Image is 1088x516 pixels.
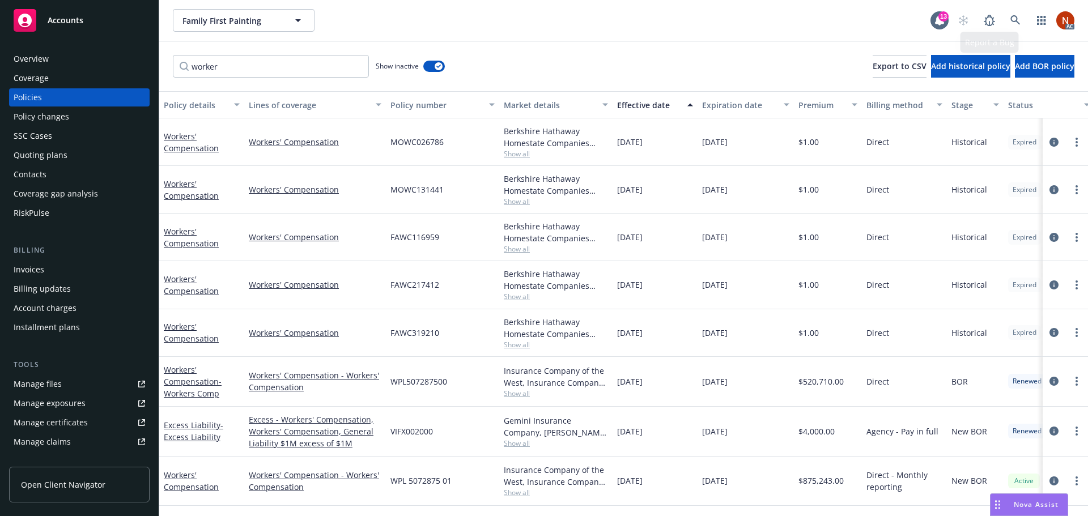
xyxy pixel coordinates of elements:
[164,178,219,201] a: Workers' Compensation
[9,165,150,184] a: Contacts
[504,464,608,488] div: Insurance Company of the West, Insurance Company of the West (ICW)
[504,415,608,438] div: Gemini Insurance Company, [PERSON_NAME] Corporation, CRC Group
[873,61,926,71] span: Export to CSV
[1070,474,1083,488] a: more
[951,231,987,243] span: Historical
[164,420,223,442] a: Excess Liability
[504,173,608,197] div: Berkshire Hathaway Homestate Companies (BHHC)
[14,146,67,164] div: Quoting plans
[1047,135,1061,149] a: circleInformation
[702,475,728,487] span: [DATE]
[504,125,608,149] div: Berkshire Hathaway Homestate Companies (BHHC)
[1070,135,1083,149] a: more
[9,69,150,87] a: Coverage
[1030,9,1053,32] a: Switch app
[249,184,381,195] a: Workers' Compensation
[866,279,889,291] span: Direct
[951,279,987,291] span: Historical
[1047,231,1061,244] a: circleInformation
[9,5,150,36] a: Accounts
[9,280,150,298] a: Billing updates
[951,184,987,195] span: Historical
[182,15,280,27] span: Family First Painting
[9,394,150,412] a: Manage exposures
[798,425,835,437] span: $4,000.00
[9,185,150,203] a: Coverage gap analysis
[1047,424,1061,438] a: circleInformation
[164,470,219,492] a: Workers' Compensation
[702,231,728,243] span: [DATE]
[1013,476,1035,486] span: Active
[386,91,499,118] button: Policy number
[173,9,314,32] button: Family First Painting
[702,279,728,291] span: [DATE]
[798,136,819,148] span: $1.00
[9,108,150,126] a: Policy changes
[14,413,88,432] div: Manage certificates
[702,99,777,111] div: Expiration date
[504,220,608,244] div: Berkshire Hathaway Homestate Companies (BHHC)
[14,280,71,298] div: Billing updates
[617,184,643,195] span: [DATE]
[504,438,608,448] span: Show all
[159,91,244,118] button: Policy details
[504,149,608,159] span: Show all
[499,91,613,118] button: Market details
[798,279,819,291] span: $1.00
[504,488,608,497] span: Show all
[978,9,1001,32] a: Report a Bug
[390,327,439,339] span: FAWC319210
[1013,426,1042,436] span: Renewed
[14,185,98,203] div: Coverage gap analysis
[991,494,1005,515] div: Drag to move
[9,452,150,470] a: Manage BORs
[951,475,987,487] span: New BOR
[390,425,433,437] span: VIFX002000
[617,425,643,437] span: [DATE]
[390,99,482,111] div: Policy number
[249,231,381,243] a: Workers' Compensation
[866,469,942,493] span: Direct - Monthly reporting
[702,376,728,387] span: [DATE]
[617,475,643,487] span: [DATE]
[504,389,608,398] span: Show all
[504,340,608,349] span: Show all
[617,279,643,291] span: [DATE]
[14,108,69,126] div: Policy changes
[1013,232,1036,242] span: Expired
[1015,55,1074,78] button: Add BOR policy
[952,9,975,32] a: Start snowing
[866,327,889,339] span: Direct
[702,184,728,195] span: [DATE]
[866,231,889,243] span: Direct
[14,261,44,279] div: Invoices
[9,433,150,451] a: Manage claims
[14,452,67,470] div: Manage BORs
[164,99,227,111] div: Policy details
[249,279,381,291] a: Workers' Compensation
[702,327,728,339] span: [DATE]
[504,244,608,254] span: Show all
[798,475,844,487] span: $875,243.00
[1013,280,1036,290] span: Expired
[1070,374,1083,388] a: more
[1008,99,1077,111] div: Status
[1004,9,1027,32] a: Search
[951,136,987,148] span: Historical
[21,479,105,491] span: Open Client Navigator
[794,91,862,118] button: Premium
[249,413,381,449] a: Excess - Workers' Compensation, Workers' Compensation, General Liability $1M excess of $1M
[613,91,698,118] button: Effective date
[14,165,46,184] div: Contacts
[9,413,150,432] a: Manage certificates
[698,91,794,118] button: Expiration date
[866,425,938,437] span: Agency - Pay in full
[249,369,381,393] a: Workers' Compensation - Workers' Compensation
[1070,424,1083,438] a: more
[14,299,76,317] div: Account charges
[249,136,381,148] a: Workers' Compensation
[798,99,845,111] div: Premium
[951,376,968,387] span: BOR
[390,136,444,148] span: MOWC026786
